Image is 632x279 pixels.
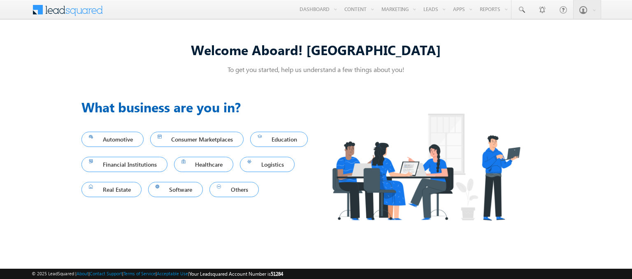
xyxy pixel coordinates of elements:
span: Financial Institutions [89,159,160,170]
span: Your Leadsquared Account Number is [189,271,283,277]
a: Terms of Service [123,271,156,276]
h3: What business are you in? [81,97,316,117]
span: © 2025 LeadSquared | | | | | [32,270,283,278]
span: Real Estate [89,184,134,195]
img: Industry.png [316,97,536,237]
span: Consumer Marketplaces [158,134,237,145]
div: Welcome Aboard! [GEOGRAPHIC_DATA] [81,41,551,58]
a: About [77,271,88,276]
span: Logistics [247,159,287,170]
span: 51284 [271,271,283,277]
span: Software [156,184,196,195]
a: Acceptable Use [157,271,188,276]
a: Contact Support [90,271,122,276]
span: Healthcare [181,159,226,170]
span: Education [258,134,300,145]
p: To get you started, help us understand a few things about you! [81,65,551,74]
span: Others [217,184,251,195]
span: Automotive [89,134,136,145]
